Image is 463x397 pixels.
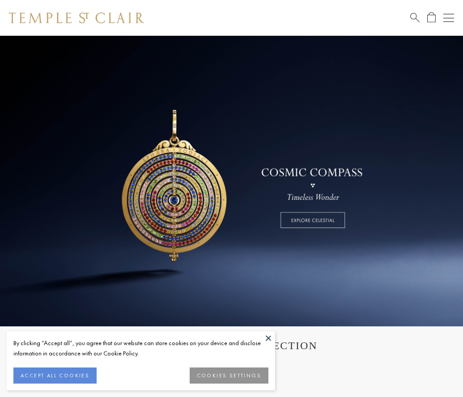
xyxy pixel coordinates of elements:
button: ACCEPT ALL COOKIES [13,367,97,384]
button: COOKIES SETTINGS [190,367,268,384]
a: Search [410,12,420,23]
a: Open Shopping Bag [427,12,436,23]
button: Open navigation [443,13,454,23]
div: By clicking “Accept all”, you agree that our website can store cookies on your device and disclos... [13,338,268,359]
img: Temple St. Clair [9,13,144,23]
